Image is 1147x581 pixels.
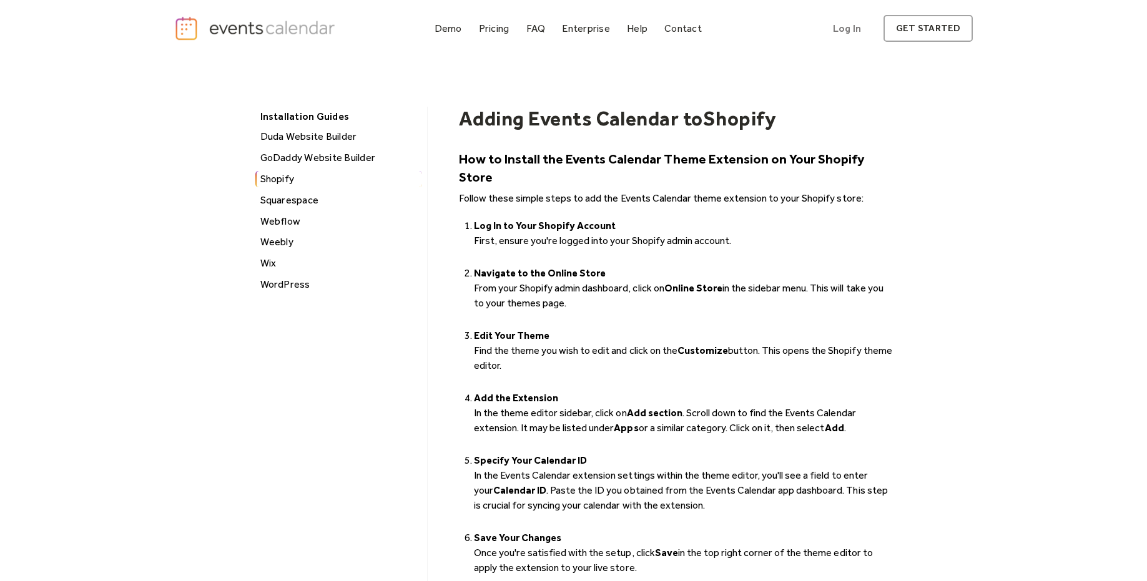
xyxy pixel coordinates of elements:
[257,150,422,166] div: GoDaddy Website Builder
[659,20,707,37] a: Contact
[820,15,874,42] a: Log In
[257,255,422,271] div: Wix
[255,171,422,187] a: Shopify
[255,192,422,208] a: Squarespace
[474,391,893,451] li: ‍ In the theme editor sidebar, click on . Scroll down to find the Events Calendar extension. It m...
[174,16,339,41] a: home
[562,25,609,32] div: Enterprise
[474,392,558,404] strong: Add the Extension
[254,107,421,126] div: Installation Guides
[257,234,422,250] div: Weebly
[703,107,776,130] h1: Shopify
[474,453,893,528] li: ‍ In the Events Calendar extension settings within the theme editor, you'll see a field to enter ...
[255,150,422,166] a: GoDaddy Website Builder
[255,276,422,293] a: WordPress
[474,330,549,341] strong: Edit Your Theme
[493,484,546,496] strong: Calendar ID
[255,255,422,271] a: Wix
[825,422,844,434] strong: Add
[664,25,702,32] div: Contact
[255,234,422,250] a: Weebly
[521,20,551,37] a: FAQ
[627,407,682,419] strong: Add section
[474,266,893,326] li: From your Shopify admin dashboard, click on in the sidebar menu. This will take you to your theme...
[526,25,546,32] div: FAQ
[655,547,678,559] strong: Save
[459,107,703,130] h1: Adding Events Calendar to
[614,422,638,434] strong: Apps
[474,530,893,575] li: ‍ Once you're satisfied with the setup, click in the top right corner of the theme editor to appl...
[257,213,422,230] div: Webflow
[430,20,467,37] a: Demo
[257,129,422,145] div: Duda Website Builder
[255,213,422,230] a: Webflow
[622,20,652,37] a: Help
[474,20,514,37] a: Pricing
[627,25,647,32] div: Help
[474,218,893,263] li: First, ensure you're logged into your Shopify admin account. ‍
[435,25,462,32] div: Demo
[459,151,864,185] strong: How to Install the Events Calendar Theme Extension on Your Shopify Store
[884,15,973,42] a: get started
[474,328,893,388] li: Find the theme you wish to edit and click on the button. This opens the Shopify theme editor. ‍
[557,20,614,37] a: Enterprise
[257,192,422,208] div: Squarespace
[677,344,728,356] strong: Customize
[474,267,606,279] strong: Navigate to the Online Store ‍
[474,220,616,232] strong: Log In to Your Shopify Account ‍
[474,454,587,466] strong: Specify Your Calendar ID
[664,282,722,294] strong: Online Store
[257,171,422,187] div: Shopify
[459,191,893,206] p: Follow these simple steps to add the Events Calendar theme extension to your Shopify store:
[479,25,510,32] div: Pricing
[474,532,561,544] strong: Save Your Changes
[257,276,422,293] div: WordPress
[255,129,422,145] a: Duda Website Builder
